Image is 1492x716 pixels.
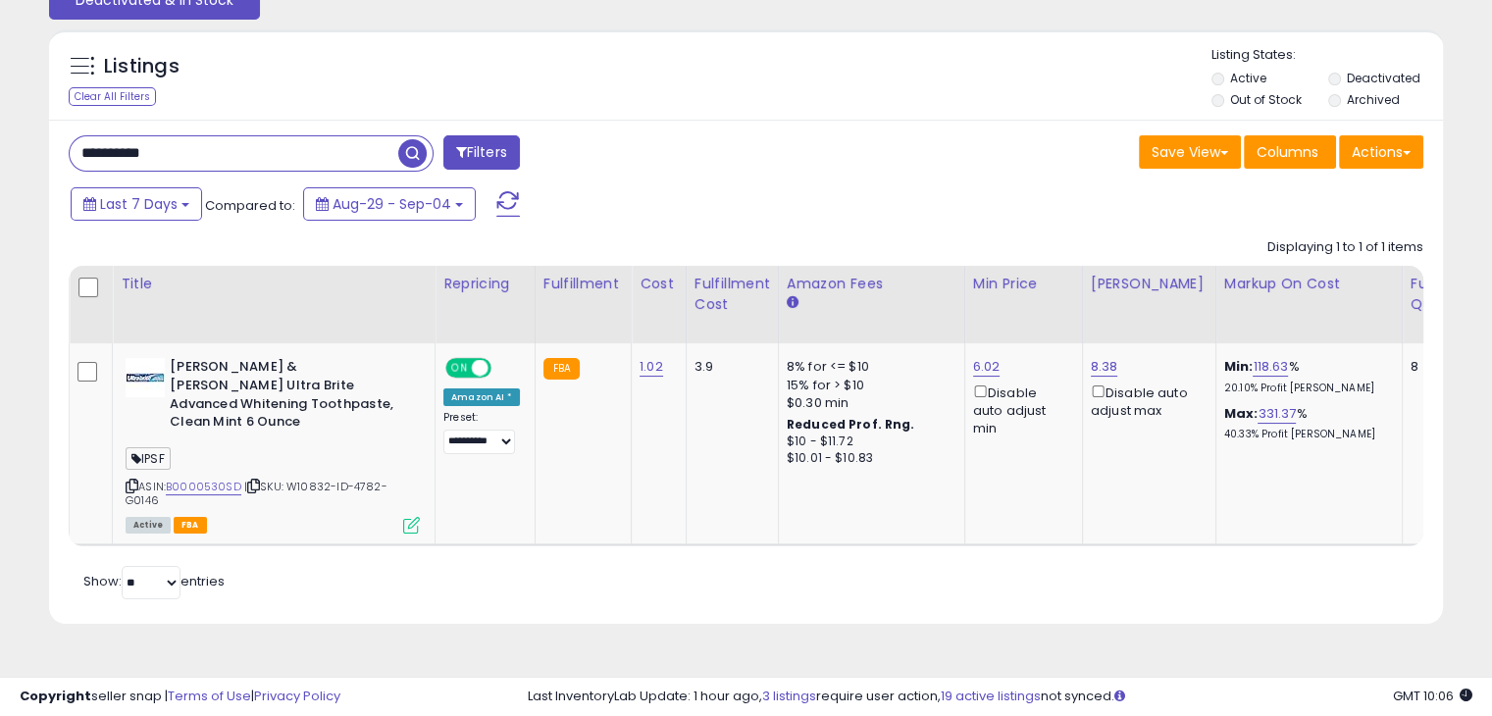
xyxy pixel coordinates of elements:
div: Clear All Filters [69,87,156,106]
div: $10.01 - $10.83 [787,450,950,467]
small: Amazon Fees. [787,294,798,312]
span: Show: entries [83,572,225,590]
div: Fulfillment Cost [695,274,770,315]
label: Deactivated [1346,70,1419,86]
div: $10 - $11.72 [787,434,950,450]
div: [PERSON_NAME] [1091,274,1208,294]
a: 1.02 [640,357,663,377]
span: 2025-09-12 10:06 GMT [1393,687,1472,705]
span: | SKU: W10832-ID-4782-G0146 [126,479,387,508]
span: OFF [489,360,520,377]
div: Last InventoryLab Update: 1 hour ago, require user action, not synced. [528,688,1472,706]
div: Repricing [443,274,527,294]
small: FBA [543,358,580,380]
b: Min: [1224,357,1254,376]
p: 20.10% Profit [PERSON_NAME] [1224,382,1387,395]
strong: Copyright [20,687,91,705]
span: FBA [174,517,207,534]
span: IPSF [126,447,171,470]
span: All listings currently available for purchase on Amazon [126,517,171,534]
img: 41HoRJFicZL._SL40_.jpg [126,358,165,397]
div: 8% for <= $10 [787,358,950,376]
div: Title [121,274,427,294]
a: Privacy Policy [254,687,340,705]
a: 19 active listings [941,687,1041,705]
button: Columns [1244,135,1336,169]
div: Preset: [443,411,520,455]
th: The percentage added to the cost of goods (COGS) that forms the calculator for Min & Max prices. [1215,266,1402,343]
b: Reduced Prof. Rng. [787,416,915,433]
div: Cost [640,274,678,294]
button: Filters [443,135,520,170]
b: [PERSON_NAME] & [PERSON_NAME] Ultra Brite Advanced Whitening Toothpaste, Clean Mint 6 Ounce [170,358,408,435]
a: 8.38 [1091,357,1118,377]
div: Amazon Fees [787,274,956,294]
div: 15% for > $10 [787,377,950,394]
div: 8 [1411,358,1471,376]
h5: Listings [104,53,180,80]
div: Fulfillment [543,274,623,294]
span: Compared to: [205,196,295,215]
div: seller snap | | [20,688,340,706]
div: Min Price [973,274,1074,294]
div: Displaying 1 to 1 of 1 items [1267,238,1423,257]
button: Aug-29 - Sep-04 [303,187,476,221]
a: Terms of Use [168,687,251,705]
button: Last 7 Days [71,187,202,221]
a: 6.02 [973,357,1001,377]
div: 3.9 [695,358,763,376]
span: Last 7 Days [100,194,178,214]
p: 40.33% Profit [PERSON_NAME] [1224,428,1387,441]
a: 3 listings [762,687,816,705]
div: Amazon AI * [443,388,520,406]
span: ON [447,360,472,377]
span: Aug-29 - Sep-04 [333,194,451,214]
span: Columns [1257,142,1318,162]
div: Markup on Cost [1224,274,1394,294]
a: 331.37 [1258,404,1296,424]
button: Actions [1339,135,1423,169]
div: % [1224,405,1387,441]
b: Max: [1224,404,1259,423]
label: Archived [1346,91,1399,108]
div: % [1224,358,1387,394]
div: $0.30 min [787,394,950,412]
div: Disable auto adjust max [1091,382,1201,420]
div: Fulfillable Quantity [1411,274,1478,315]
label: Active [1230,70,1266,86]
a: B0000530SD [166,479,241,495]
button: Save View [1139,135,1241,169]
p: Listing States: [1211,46,1443,65]
div: ASIN: [126,358,420,531]
a: 118.63 [1253,357,1288,377]
div: Disable auto adjust min [973,382,1067,438]
label: Out of Stock [1230,91,1302,108]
